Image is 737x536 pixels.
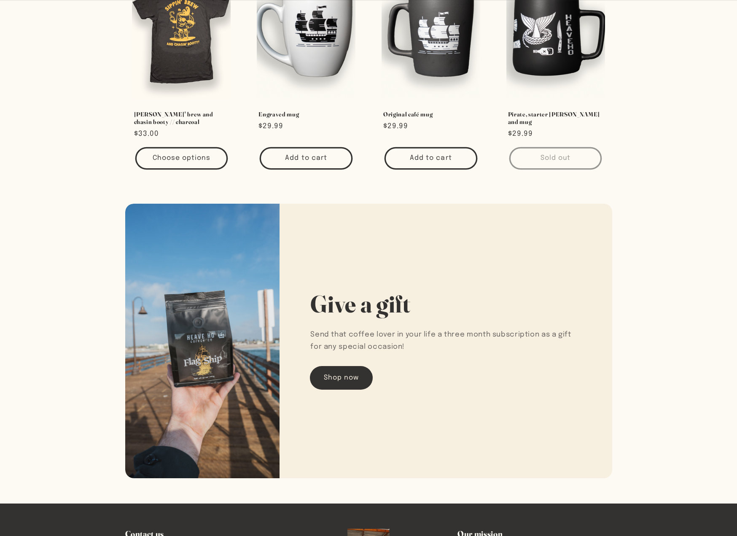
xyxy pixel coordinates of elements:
[508,110,603,126] a: Pirate, starter [PERSON_NAME] and mug
[258,110,354,118] a: Engraved mug
[310,288,410,320] h2: Give a gift
[310,329,581,353] p: Send that coffee lover in your life a three month subscription as a gift for any special occasion!
[509,147,602,170] button: Sold out
[385,147,477,170] button: Add to cart
[260,147,352,170] button: Add to cart
[135,147,228,170] button: Choose options
[134,110,229,126] a: [PERSON_NAME]' brew and chasin booty // charcoal
[310,366,372,389] a: Shop now
[383,110,479,118] a: Original café mug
